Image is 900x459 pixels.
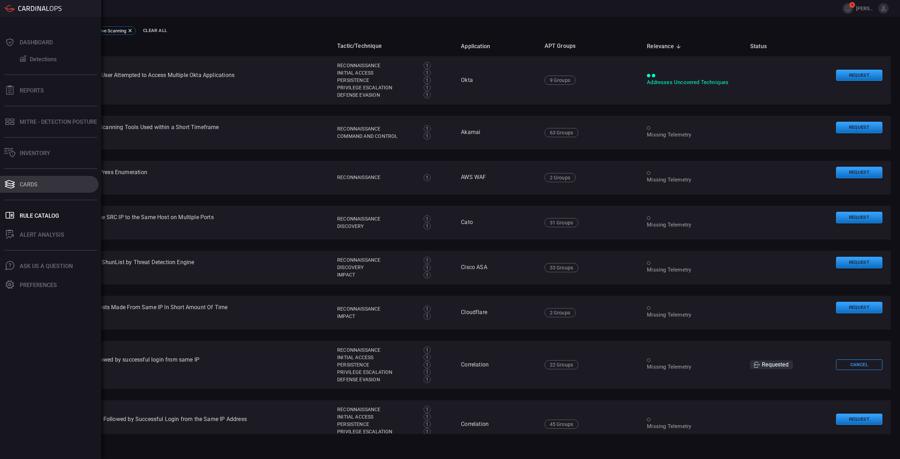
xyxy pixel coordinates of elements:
td: AWS WAF - Possible WordPress Enumeration [28,161,332,195]
div: Reconnaissance [337,346,416,354]
td: Okta - Same Unauthorized User Attempted to Access Multiple Okta Applications [28,56,332,104]
span: 4 [849,2,855,8]
div: Dashboard [20,39,53,46]
div: Reconnaissance [337,174,416,181]
div: Reconnaissance [337,125,416,133]
div: 1 [424,354,431,361]
div: Cards [20,181,38,188]
div: Missing Telemetry [647,176,739,184]
div: 1 [424,361,431,368]
div: Persistence [337,77,416,84]
div: 1 [424,428,431,435]
th: APT Groups [539,36,642,56]
span: Active Scanning [94,28,126,33]
div: Missing Telemetry [647,363,739,371]
div: Missing Telemetry [647,423,739,430]
div: Persistence [337,361,416,369]
div: Reconnaissance [337,215,416,223]
div: 31 Groups [545,218,579,227]
div: Addresses Uncovered Techniques [647,79,739,86]
div: Preferences [20,282,57,288]
div: Reconnaissance [337,62,416,69]
div: Privilege Escalation [337,428,416,435]
span: Application [461,42,499,51]
div: 1 [424,272,431,279]
div: 2 Groups [545,173,576,182]
div: Discovery [337,264,416,271]
td: Correlation [455,341,539,389]
div: 1 [424,421,431,428]
div: Inventory [20,150,50,157]
td: Cisco ASA - Host Added to ShunList by Threat Detection Engine [28,251,332,285]
div: Defense Evasion [337,376,416,383]
button: Request [836,70,882,81]
div: Missing Telemetry [647,266,739,274]
div: 2 Groups [545,308,576,317]
td: Akamai [455,116,539,149]
div: 1 [424,133,431,140]
div: Missing Telemetry [647,221,739,229]
div: Reports [20,87,44,94]
button: Clear All [141,25,169,36]
div: Initial Access [337,413,416,421]
button: Request [836,122,882,133]
td: Cloudflare - Multiple Requests Made From Same IP In Short Amount Of Time [28,296,332,330]
td: Correlation [455,400,539,448]
div: 22 Groups [545,360,579,369]
td: AWS WAF [455,161,539,195]
div: Reconnaissance [337,406,416,413]
span: Relevance [647,42,683,51]
div: 1 [424,223,431,230]
div: 1 [424,84,431,91]
div: Rule Catalog [20,212,59,219]
div: Persistence [337,421,416,428]
td: Correlation - Port scan followed by successful login from same IP [28,341,332,389]
div: Reconnaissance [337,305,416,313]
td: Cloudflare [455,296,539,330]
div: Missing Telemetry [647,311,739,319]
button: Request [836,414,882,425]
div: Impact [337,271,416,279]
div: 1 [424,215,431,222]
div: 63 Groups [545,128,579,137]
td: Cato - Port Scanning - Same SRC IP to the Same Host on Multiple Ports [28,206,332,240]
div: 1 [424,346,431,353]
div: 1 [424,257,431,264]
div: Ask Us A Question [20,263,73,269]
div: 33 Groups [545,263,579,272]
div: Discovery [337,223,416,230]
div: Command and Control [337,133,416,140]
div: Initial Access [337,354,416,361]
div: 1 [424,77,431,84]
div: MITRE - Detection Posture [20,119,97,125]
div: 1 [424,313,431,320]
div: 1 [424,125,431,132]
td: Okta [455,56,539,104]
div: 1 [424,174,431,181]
div: Missing Telemetry [647,131,739,139]
button: Request [836,212,882,223]
td: Akamai - High Amount of Scanning Tools Used within a Short Timeframe [28,116,332,149]
span: [PERSON_NAME].[PERSON_NAME] [856,6,875,11]
div: 1 [424,69,431,76]
button: Request [836,167,882,178]
div: 45 Groups [545,420,579,429]
div: 1 [424,406,431,413]
div: Initial Access [337,69,416,77]
div: ALERT ANALYSIS [20,231,64,238]
button: Request [836,257,882,268]
th: Tactic/Technique [332,36,455,56]
td: Cato [455,206,539,240]
div: 1 [424,91,431,98]
div: Privilege Escalation [337,369,416,376]
button: Cancel [836,359,882,370]
div: Privilege Escalation [337,84,416,91]
div: 1 [424,369,431,376]
button: Request [836,302,882,313]
div: 1 [424,413,431,420]
div: Detections [30,56,57,63]
div: 1 [424,305,431,312]
div: 1 [424,62,431,69]
div: Reconnaissance [337,256,416,264]
td: Cisco ASA [455,251,539,285]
